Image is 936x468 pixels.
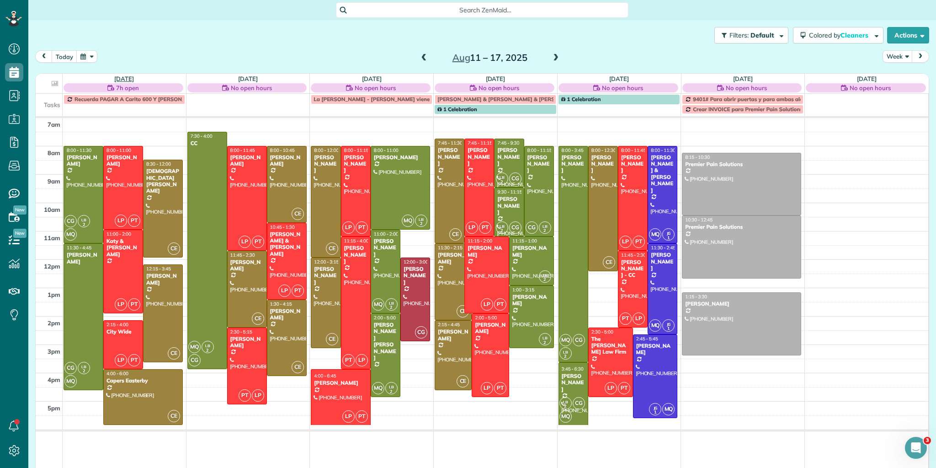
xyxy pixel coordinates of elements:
[621,147,646,153] span: 8:00 - 11:45
[452,52,470,63] span: Aug
[479,221,491,234] span: PT
[106,231,131,237] span: 11:00 - 2:00
[48,121,60,128] span: 7am
[457,305,469,317] span: CE
[314,266,338,285] div: [PERSON_NAME]
[603,256,615,269] span: CE
[64,375,77,387] span: MQ
[474,322,506,335] div: [PERSON_NAME]
[372,382,384,394] span: MQ
[496,226,508,235] small: 2
[168,347,180,360] span: CE
[230,259,264,272] div: [PERSON_NAME]
[35,50,53,63] button: prev
[67,147,91,153] span: 8:00 - 11:30
[563,350,568,355] span: LB
[793,27,883,43] button: Colored byCleaners
[239,389,251,402] span: PT
[81,217,86,222] span: LB
[66,252,101,265] div: [PERSON_NAME]
[356,221,368,234] span: PT
[106,154,140,167] div: [PERSON_NAME]
[726,83,767,92] span: No open hours
[128,354,140,366] span: PT
[710,27,788,43] a: Filters: Default
[527,147,552,153] span: 8:00 - 11:15
[67,245,91,251] span: 11:30 - 4:45
[500,224,505,229] span: LB
[512,294,551,307] div: [PERSON_NAME]
[13,229,27,238] span: New
[314,154,338,174] div: [PERSON_NAME]
[342,354,355,366] span: PT
[559,410,572,423] span: MQ
[252,312,264,325] span: CE
[621,154,645,174] div: [PERSON_NAME]
[494,298,506,311] span: PT
[437,96,583,102] span: [PERSON_NAME] & [PERSON_NAME] & [PERSON_NAME]
[344,154,368,174] div: [PERSON_NAME]
[509,172,521,185] span: CG
[52,50,77,63] button: today
[618,382,630,394] span: PT
[667,322,671,327] span: JG
[619,312,632,325] span: PT
[685,217,713,223] span: 10:30 - 12:45
[48,178,60,185] span: 9am
[573,397,585,409] span: CG
[693,106,803,113] span: Crear INVOICE para Premier Pain Solutions
[116,83,139,92] span: 7h open
[292,208,304,220] span: CE
[561,154,585,174] div: [PERSON_NAME]
[404,259,428,265] span: 12:00 - 3:00
[106,377,180,384] div: Capers Easterby
[437,252,469,265] div: [PERSON_NAME]
[591,154,615,174] div: [PERSON_NAME]
[252,389,264,402] span: LP
[539,275,551,284] small: 2
[621,252,646,258] span: 11:45 - 2:30
[883,50,913,63] button: Week
[205,343,210,348] span: LB
[106,371,128,377] span: 4:00 - 6:00
[168,410,180,422] span: CE
[512,238,537,244] span: 11:15 - 1:00
[685,294,707,300] span: 1:15 - 3:30
[48,404,60,412] span: 5pm
[270,308,304,321] div: [PERSON_NAME]
[202,346,213,355] small: 2
[115,354,127,366] span: LP
[621,259,645,279] div: [PERSON_NAME] - CC
[466,221,478,234] span: LP
[314,373,336,379] span: 4:00 - 6:45
[542,335,548,340] span: LB
[636,343,675,356] div: [PERSON_NAME]
[438,322,460,328] span: 2:15 - 4:45
[693,96,841,102] span: 9401# Para abrir puertas y para ambas alarmas oficinas y
[146,266,171,272] span: 12:15 - 3:45
[468,238,492,244] span: 11:15 - 2:00
[231,83,272,92] span: No open hours
[342,221,355,234] span: LP
[649,228,661,241] span: MQ
[840,31,870,39] span: Cleaners
[374,231,399,237] span: 11:00 - 2:00
[905,437,927,459] iframe: Intercom live chat
[591,329,613,335] span: 2:30 - 5:00
[106,328,140,335] div: City Wide
[314,380,367,386] div: [PERSON_NAME]
[563,399,568,404] span: LB
[374,315,396,321] span: 2:00 - 5:00
[654,405,658,410] span: JG
[562,147,584,153] span: 8:00 - 3:45
[270,231,304,258] div: [PERSON_NAME] & [PERSON_NAME]
[527,154,551,174] div: [PERSON_NAME]
[386,303,397,312] small: 2
[733,75,753,82] a: [DATE]
[729,31,749,39] span: Filters:
[467,147,491,167] div: [PERSON_NAME]
[356,410,368,423] span: PT
[403,266,427,285] div: [PERSON_NAME]
[270,301,292,307] span: 1:30 - 4:15
[342,410,355,423] span: LP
